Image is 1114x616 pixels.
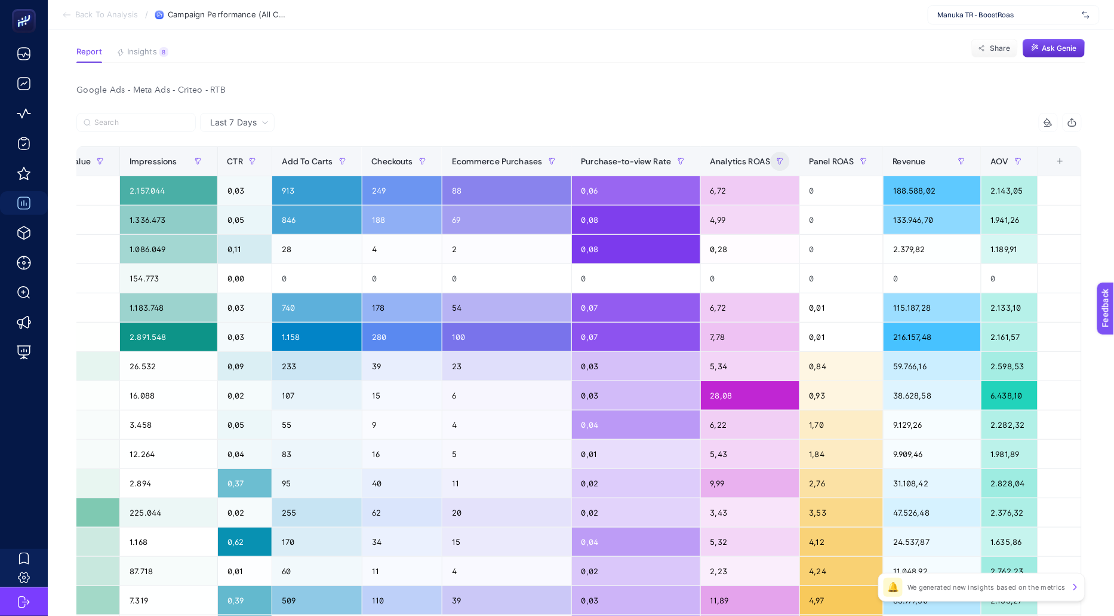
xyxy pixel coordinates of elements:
[701,235,799,263] div: 0,28
[981,176,1038,205] div: 2.143,05
[442,381,571,410] div: 6
[272,352,362,381] div: 233
[94,118,189,127] input: Search
[452,157,543,166] span: Ecommerce Purchases
[884,410,980,439] div: 9.129,26
[800,557,883,586] div: 4,24
[701,381,799,410] div: 28,08
[884,176,980,205] div: 188.588,02
[120,264,217,293] div: 154.773
[75,10,138,20] span: Back To Analysis
[701,586,799,615] div: 11,89
[362,293,442,322] div: 178
[362,469,442,498] div: 40
[442,557,571,586] div: 4
[272,206,362,234] div: 846
[981,323,1038,351] div: 2.161,57
[272,381,362,410] div: 107
[981,293,1038,322] div: 2.133,10
[572,557,700,586] div: 0,02
[442,176,571,205] div: 88
[442,528,571,556] div: 15
[701,264,799,293] div: 0
[1049,157,1072,166] div: +
[442,352,571,381] div: 23
[362,586,442,615] div: 110
[218,235,272,263] div: 0,11
[981,440,1038,468] div: 1.981,89
[701,352,799,381] div: 5,34
[884,352,980,381] div: 59.766,16
[800,528,883,556] div: 4,12
[120,498,217,527] div: 225.044
[442,586,571,615] div: 39
[893,157,926,166] span: Revenue
[884,381,980,410] div: 38.628,58
[981,498,1038,527] div: 2.376,32
[572,235,700,263] div: 0,08
[272,176,362,205] div: 913
[120,293,217,322] div: 1.183.748
[272,440,362,468] div: 83
[572,323,700,351] div: 0,07
[442,410,571,439] div: 4
[981,264,1038,293] div: 0
[572,293,700,322] div: 0,07
[442,293,571,322] div: 54
[701,498,799,527] div: 3,43
[800,235,883,263] div: 0
[981,528,1038,556] div: 1.635,86
[938,10,1078,20] span: Manuka TR - BoostRoas
[800,293,883,322] div: 0,01
[1023,39,1085,58] button: Ask Genie
[701,469,799,498] div: 9,99
[362,176,442,205] div: 249
[800,381,883,410] div: 0,93
[884,469,980,498] div: 31.108,42
[67,82,1091,99] div: Google Ads - Meta Ads - Criteo - RTB
[884,528,980,556] div: 24.537,87
[884,557,980,586] div: 11.048,92
[218,206,272,234] div: 0,05
[218,352,272,381] div: 0,09
[145,10,148,19] span: /
[442,206,571,234] div: 69
[120,440,217,468] div: 12.264
[442,440,571,468] div: 5
[442,235,571,263] div: 2
[218,498,272,527] div: 0,02
[971,39,1018,58] button: Share
[884,293,980,322] div: 115.187,28
[701,206,799,234] div: 4,99
[981,557,1038,586] div: 2.762,23
[572,498,700,527] div: 0,02
[362,381,442,410] div: 15
[572,206,700,234] div: 0,08
[218,469,272,498] div: 0,37
[442,323,571,351] div: 100
[362,498,442,527] div: 62
[800,352,883,381] div: 0,84
[76,47,102,57] span: Report
[272,528,362,556] div: 170
[810,157,854,166] span: Panel ROAS
[218,264,272,293] div: 0,00
[800,264,883,293] div: 0
[572,264,700,293] div: 0
[218,293,272,322] div: 0,03
[120,323,217,351] div: 2.891.548
[218,410,272,439] div: 0,05
[981,235,1038,263] div: 1.189,91
[120,469,217,498] div: 2.894
[572,352,700,381] div: 0,03
[120,557,217,586] div: 87.718
[572,440,700,468] div: 0,01
[362,235,442,263] div: 4
[218,323,272,351] div: 0,03
[227,157,243,166] span: CTR
[572,586,700,615] div: 0,03
[362,323,442,351] div: 280
[362,528,442,556] div: 34
[372,157,413,166] span: Checkouts
[800,586,883,615] div: 4,97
